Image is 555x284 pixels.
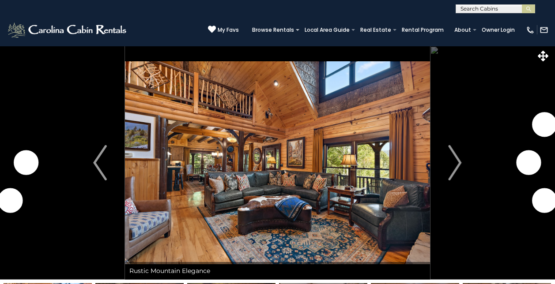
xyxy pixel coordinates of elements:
img: mail-regular-white.png [540,26,548,34]
img: arrow [448,145,461,180]
a: My Favs [208,25,239,34]
a: Rental Program [397,24,448,36]
a: Owner Login [477,24,519,36]
div: Rustic Mountain Elegance [125,262,430,280]
span: My Favs [218,26,239,34]
a: Real Estate [356,24,396,36]
a: About [450,24,476,36]
img: phone-regular-white.png [526,26,535,34]
a: Browse Rentals [248,24,298,36]
button: Next [430,46,479,280]
button: Previous [75,46,125,280]
img: White-1-2.png [7,21,129,39]
a: Local Area Guide [300,24,354,36]
img: arrow [93,145,106,180]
